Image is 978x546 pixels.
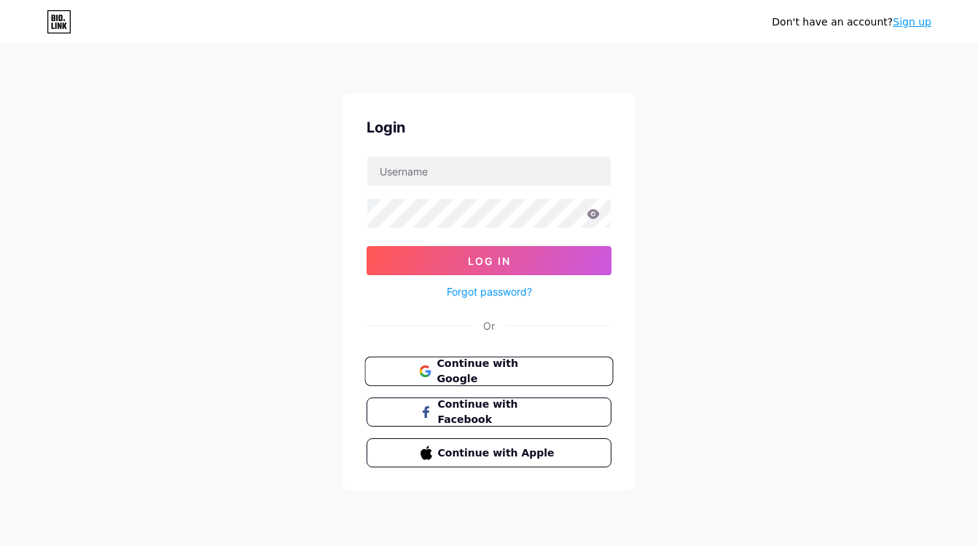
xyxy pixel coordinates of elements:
button: Log In [367,246,611,275]
a: Sign up [893,16,931,28]
span: Continue with Google [437,356,558,387]
span: Continue with Facebook [438,397,558,427]
button: Continue with Google [364,357,613,387]
button: Continue with Apple [367,438,611,467]
button: Continue with Facebook [367,397,611,427]
div: Login [367,116,611,138]
div: Or [483,318,495,333]
span: Continue with Apple [438,446,558,461]
a: Forgot password? [447,284,532,299]
input: Username [367,157,611,186]
span: Log In [468,255,511,267]
a: Continue with Google [367,357,611,386]
div: Don't have an account? [772,15,931,30]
